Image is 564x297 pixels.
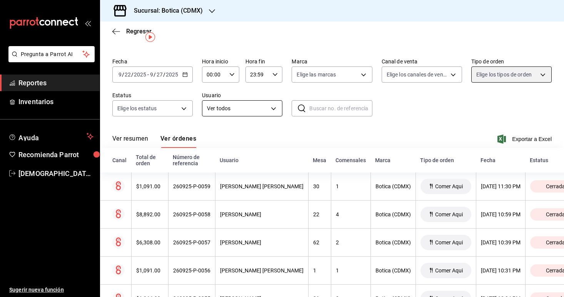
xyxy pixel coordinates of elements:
label: Marca [292,59,372,64]
span: Ver todos [207,105,268,113]
input: -- [118,71,122,78]
div: Botica (CDMX) [375,183,411,189]
span: Ayuda [18,132,83,141]
button: Ver órdenes [160,135,196,148]
div: [DATE] 10:39 PM [481,239,521,246]
span: / [163,71,165,78]
span: Comer Aqui [432,183,466,189]
div: Comensales [335,157,366,163]
div: 1 [336,267,366,274]
span: - [147,71,149,78]
div: $1,091.00 [136,267,164,274]
div: Tipo de orden [420,157,471,163]
div: 4 [336,211,366,217]
div: 2 [336,239,366,246]
input: Buscar no. de referencia [309,101,372,116]
div: 260925-P-0056 [173,267,210,274]
div: $1,091.00 [136,183,164,189]
label: Canal de venta [382,59,462,64]
div: Botica (CDMX) [375,211,411,217]
span: Regresar [126,28,152,35]
span: [DEMOGRAPHIC_DATA][PERSON_NAME][DATE] [18,168,93,179]
div: Mesa [313,157,326,163]
div: 260925-P-0058 [173,211,210,217]
div: [PERSON_NAME] [220,239,304,246]
div: 260925-P-0059 [173,183,210,189]
div: Marca [375,157,411,163]
label: Estatus [112,93,193,98]
input: ---- [133,71,147,78]
div: Número de referencia [173,154,210,166]
div: Canal [112,157,127,163]
span: Elige los canales de venta [387,71,448,78]
button: open_drawer_menu [85,20,91,26]
div: Botica (CDMX) [375,239,411,246]
span: Sugerir nueva función [9,286,93,294]
input: -- [124,71,131,78]
span: / [122,71,124,78]
div: 62 [313,239,326,246]
div: 1 [336,183,366,189]
label: Hora fin [245,59,283,64]
div: Botica (CDMX) [375,267,411,274]
div: [DATE] 10:59 PM [481,211,521,217]
div: Usuario [220,157,304,163]
div: Total de orden [136,154,164,166]
div: $8,892.00 [136,211,164,217]
button: Exportar a Excel [499,134,552,144]
div: [PERSON_NAME] [220,211,304,217]
span: Elige las marcas [297,71,336,78]
span: Inventarios [18,96,93,107]
span: / [154,71,156,78]
div: [DATE] 11:30 PM [481,183,521,189]
span: Comer Aqui [432,211,466,217]
label: Fecha [112,59,193,64]
span: Recomienda Parrot [18,149,93,160]
div: 30 [313,183,326,189]
div: 22 [313,211,326,217]
span: Pregunta a Parrot AI [21,50,83,58]
label: Tipo de orden [471,59,552,64]
a: Pregunta a Parrot AI [5,56,95,64]
div: [DATE] 10:31 PM [481,267,521,274]
div: navigation tabs [112,135,196,148]
span: Reportes [18,78,93,88]
input: ---- [165,71,179,78]
div: 1 [313,267,326,274]
div: [PERSON_NAME] [PERSON_NAME] [220,183,304,189]
span: / [131,71,133,78]
div: Fecha [481,157,521,163]
input: -- [156,71,163,78]
span: Comer Aqui [432,267,466,274]
input: -- [150,71,154,78]
span: Comer Aqui [432,239,466,246]
span: Elige los estatus [117,105,157,112]
div: $6,308.00 [136,239,164,246]
img: Tooltip marker [145,32,155,42]
div: 260925-P-0057 [173,239,210,246]
button: Ver resumen [112,135,148,148]
label: Usuario [202,93,282,98]
label: Hora inicio [202,59,239,64]
div: [PERSON_NAME] [PERSON_NAME] [220,267,304,274]
h3: Sucursal: Botica (CDMX) [128,6,203,15]
button: Regresar [112,28,152,35]
span: Elige los tipos de orden [476,71,532,78]
button: Pregunta a Parrot AI [8,46,95,62]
